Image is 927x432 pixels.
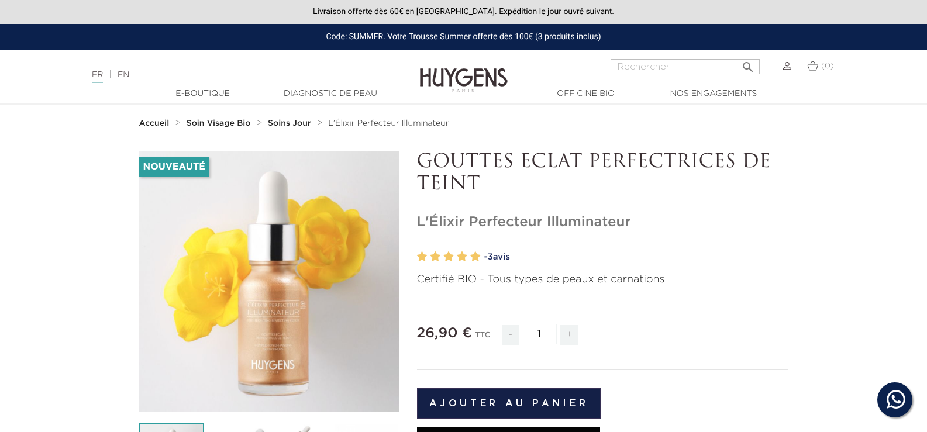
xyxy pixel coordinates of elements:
label: 1 [417,248,428,265]
h1: L'Élixir Perfecteur Illuminateur [417,214,788,231]
button:  [738,56,759,71]
a: Soins Jour [268,119,313,128]
a: Accueil [139,119,172,128]
div: | [86,68,377,82]
a: Diagnostic de peau [272,88,389,100]
input: Rechercher [611,59,760,74]
input: Quantité [522,324,557,344]
li: Nouveauté [139,157,209,177]
button: Ajouter au panier [417,388,601,419]
span: 3 [487,253,492,261]
a: L'Élixir Perfecteur Illuminateur [328,119,449,128]
span: (0) [821,62,834,70]
a: FR [92,71,103,83]
span: + [560,325,579,345]
label: 5 [470,248,481,265]
a: -3avis [484,248,788,266]
strong: Soin Visage Bio [187,119,251,127]
p: GOUTTES ECLAT PERFECTRICES DE TEINT [417,151,788,196]
a: EN [118,71,129,79]
label: 2 [430,248,440,265]
span: - [502,325,519,345]
a: Nos engagements [655,88,772,100]
p: Certifié BIO - Tous types de peaux et carnations [417,272,788,288]
label: 3 [443,248,454,265]
strong: Accueil [139,119,170,127]
a: Soin Visage Bio [187,119,254,128]
label: 4 [457,248,467,265]
i:  [741,57,755,71]
div: TTC [475,323,490,354]
strong: Soins Jour [268,119,311,127]
img: Huygens [420,49,508,94]
span: 26,90 € [417,326,473,340]
a: Officine Bio [528,88,645,100]
a: E-Boutique [144,88,261,100]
